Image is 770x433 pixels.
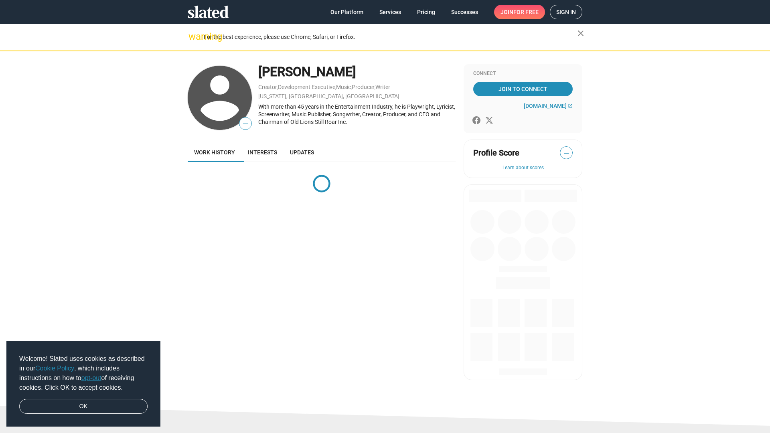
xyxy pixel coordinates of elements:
a: Pricing [411,5,442,19]
a: Producer [352,84,375,90]
a: Joinfor free [494,5,545,19]
span: [DOMAIN_NAME] [524,103,567,109]
span: — [239,119,251,129]
span: Services [379,5,401,19]
a: Services [373,5,407,19]
a: dismiss cookie message [19,399,148,414]
span: Join [500,5,539,19]
button: Learn about scores [473,165,573,171]
span: Work history [194,149,235,156]
div: For the best experience, please use Chrome, Safari, or Firefox. [204,32,577,42]
a: Writer [375,84,390,90]
div: cookieconsent [6,341,160,427]
span: Welcome! Slated uses cookies as described in our , which includes instructions on how to of recei... [19,354,148,393]
a: Work history [188,143,241,162]
a: Updates [284,143,320,162]
a: Join To Connect [473,82,573,96]
span: Join To Connect [475,82,571,96]
div: With more than 45 years in the Entertainment Industry, he is Playwright, Lyricist, Screenwriter, ... [258,103,456,125]
a: Cookie Policy [35,365,74,372]
span: , [351,85,352,90]
span: Profile Score [473,148,519,158]
mat-icon: close [576,28,586,38]
span: , [335,85,336,90]
a: Sign in [550,5,582,19]
span: for free [513,5,539,19]
span: Our Platform [330,5,363,19]
mat-icon: warning [188,32,198,41]
span: , [375,85,375,90]
span: , [277,85,278,90]
span: Updates [290,149,314,156]
a: Creator [258,84,277,90]
span: Successes [451,5,478,19]
a: Our Platform [324,5,370,19]
div: Connect [473,71,573,77]
div: [PERSON_NAME] [258,63,456,81]
span: Interests [248,149,277,156]
a: Development Executive [278,84,335,90]
span: — [560,148,572,158]
a: Music [336,84,351,90]
a: [US_STATE], [GEOGRAPHIC_DATA], [GEOGRAPHIC_DATA] [258,93,399,99]
a: Successes [445,5,484,19]
mat-icon: open_in_new [568,103,573,108]
a: [DOMAIN_NAME] [524,103,573,109]
a: opt-out [81,374,101,381]
span: Sign in [556,5,576,19]
span: Pricing [417,5,435,19]
a: Interests [241,143,284,162]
